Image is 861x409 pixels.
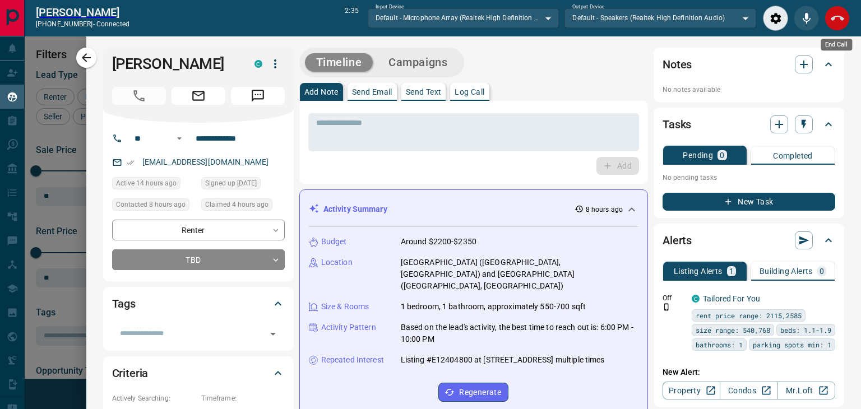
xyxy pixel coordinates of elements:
div: Default - Speakers (Realtek High Definition Audio) [564,8,756,27]
p: Timeframe: [201,393,285,403]
p: Based on the lead's activity, the best time to reach out is: 6:00 PM - 10:00 PM [401,322,638,345]
span: Active 14 hours ago [116,178,177,189]
span: bathrooms: 1 [696,339,743,350]
p: 2:35 [345,6,358,31]
p: Listing Alerts [674,267,723,275]
p: Off [663,293,685,303]
a: Tailored For You [703,294,760,303]
div: Default - Microphone Array (Realtek High Definition Audio) [368,8,559,27]
h2: Tasks [663,115,691,133]
p: Send Email [352,88,392,96]
div: Mon Sep 15 2025 [112,177,196,193]
p: 0 [720,151,724,159]
p: Budget [321,236,347,248]
p: Pending [683,151,713,159]
button: Regenerate [438,383,508,402]
h2: [PERSON_NAME] [36,6,129,19]
h2: Tags [112,295,136,313]
div: Criteria [112,360,285,387]
p: Activity Summary [323,203,387,215]
span: Call [112,87,166,105]
button: Timeline [305,53,373,72]
p: Repeated Interest [321,354,384,366]
span: beds: 1.1-1.9 [780,324,831,336]
div: Activity Summary8 hours ago [309,199,638,220]
div: condos.ca [692,295,700,303]
p: [PHONE_NUMBER] - [36,19,129,29]
div: Tags [112,290,285,317]
p: Building Alerts [760,267,813,275]
p: No pending tasks [663,169,835,186]
p: [GEOGRAPHIC_DATA] ([GEOGRAPHIC_DATA], [GEOGRAPHIC_DATA]) and [GEOGRAPHIC_DATA] ([GEOGRAPHIC_DATA]... [401,257,638,292]
p: 0 [820,267,824,275]
h1: [PERSON_NAME] [112,55,238,73]
p: Completed [773,152,813,160]
a: Condos [720,382,777,399]
p: 1 bedroom, 1 bathroom, approximately 550-700 sqft [401,301,586,313]
div: TBD [112,249,285,270]
div: Sun Sep 14 2025 [201,177,285,193]
p: 1 [729,267,734,275]
label: Input Device [376,3,404,11]
p: 8 hours ago [586,204,623,215]
div: Mute [794,6,819,31]
p: New Alert: [663,366,835,378]
button: New Task [663,193,835,211]
p: Send Text [406,88,442,96]
div: End Call [821,39,852,50]
p: Log Call [455,88,484,96]
p: Location [321,257,353,268]
button: Open [173,132,186,145]
button: Campaigns [377,53,459,72]
svg: Push Notification Only [663,303,670,311]
p: Listing #E12404800 at [STREET_ADDRESS] multiple times [401,354,605,366]
button: Open [265,326,281,342]
div: Tue Sep 16 2025 [201,198,285,214]
a: Mr.Loft [777,382,835,399]
p: Around $2200-$2350 [401,236,476,248]
span: parking spots min: 1 [753,339,831,350]
span: size range: 540,768 [696,324,770,336]
div: Renter [112,220,285,240]
div: Notes [663,51,835,78]
div: condos.ca [254,60,262,68]
p: Size & Rooms [321,301,369,313]
span: Message [231,87,285,105]
div: Tue Sep 16 2025 [112,198,196,214]
p: Add Note [304,88,339,96]
div: Audio Settings [763,6,788,31]
p: Actively Searching: [112,393,196,403]
div: Tasks [663,111,835,138]
label: Output Device [572,3,604,11]
h2: Criteria [112,364,149,382]
h2: Notes [663,55,692,73]
span: Signed up [DATE] [205,178,257,189]
h2: Alerts [663,231,692,249]
p: No notes available [663,85,835,95]
a: Property [663,382,720,399]
span: Claimed 4 hours ago [205,199,269,210]
span: Contacted 8 hours ago [116,199,186,210]
span: Email [172,87,225,105]
div: End Call [825,6,850,31]
div: Alerts [663,227,835,254]
span: connected [96,20,129,28]
a: [EMAIL_ADDRESS][DOMAIN_NAME] [142,157,269,166]
span: rent price range: 2115,2585 [696,310,802,321]
p: Activity Pattern [321,322,376,333]
svg: Email Verified [127,159,135,166]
